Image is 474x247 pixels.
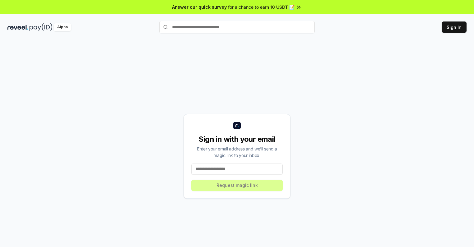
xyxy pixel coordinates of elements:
[442,21,467,33] button: Sign In
[228,4,294,10] span: for a chance to earn 10 USDT 📝
[54,23,71,31] div: Alpha
[191,145,283,159] div: Enter your email address and we’ll send a magic link to your inbox.
[233,122,241,129] img: logo_small
[7,23,28,31] img: reveel_dark
[30,23,52,31] img: pay_id
[172,4,227,10] span: Answer our quick survey
[191,134,283,144] div: Sign in with your email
